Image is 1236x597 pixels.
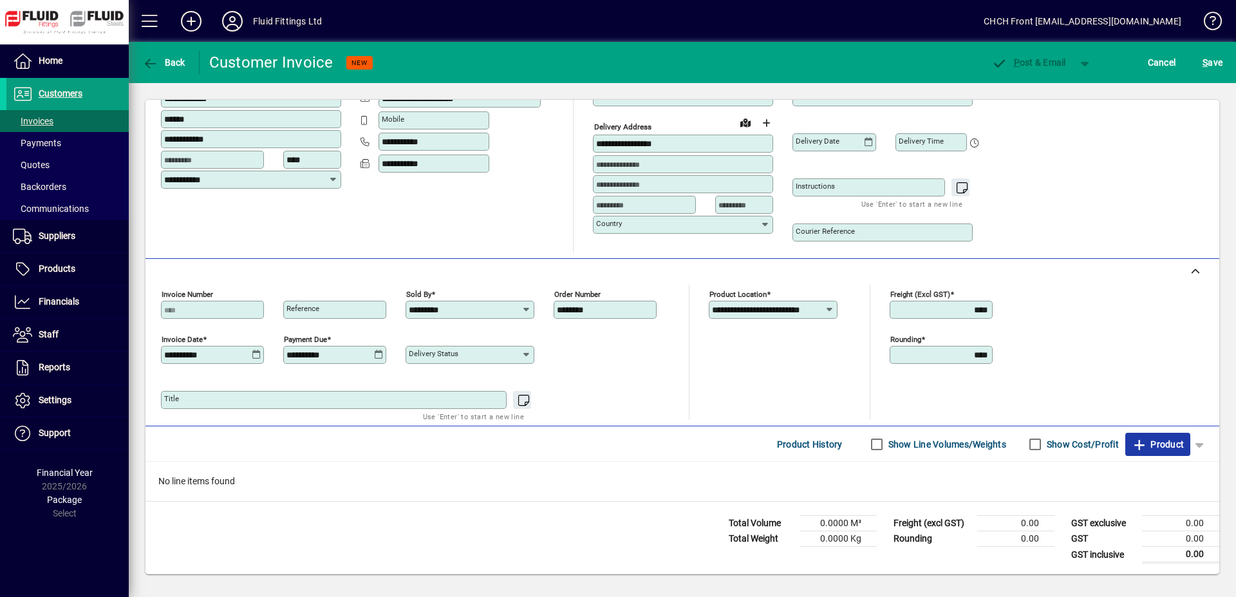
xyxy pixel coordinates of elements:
[39,362,70,372] span: Reports
[39,88,82,99] span: Customers
[212,10,253,33] button: Profile
[554,290,601,299] mat-label: Order number
[1044,438,1119,451] label: Show Cost/Profit
[6,220,129,252] a: Suppliers
[861,196,962,211] mat-hint: Use 'Enter' to start a new line
[409,349,458,358] mat-label: Delivery status
[162,290,213,299] mat-label: Invoice number
[772,433,848,456] button: Product History
[1148,52,1176,73] span: Cancel
[129,51,200,74] app-page-header-button: Back
[6,154,129,176] a: Quotes
[1132,434,1184,455] span: Product
[39,395,71,405] span: Settings
[887,516,977,531] td: Freight (excl GST)
[6,384,129,417] a: Settings
[800,531,877,547] td: 0.0000 Kg
[39,329,59,339] span: Staff
[6,198,129,220] a: Communications
[890,335,921,344] mat-label: Rounding
[6,253,129,285] a: Products
[1203,57,1208,68] span: S
[722,516,800,531] td: Total Volume
[39,55,62,66] span: Home
[162,335,203,344] mat-label: Invoice date
[1065,531,1142,547] td: GST
[886,438,1006,451] label: Show Line Volumes/Weights
[977,531,1054,547] td: 0.00
[796,137,839,146] mat-label: Delivery date
[6,352,129,384] a: Reports
[1014,57,1020,68] span: P
[406,290,431,299] mat-label: Sold by
[796,227,855,236] mat-label: Courier Reference
[39,428,71,438] span: Support
[777,434,843,455] span: Product History
[47,495,82,505] span: Package
[351,59,368,67] span: NEW
[13,160,50,170] span: Quotes
[6,132,129,154] a: Payments
[1065,547,1142,563] td: GST inclusive
[984,11,1181,32] div: CHCH Front [EMAIL_ADDRESS][DOMAIN_NAME]
[6,176,129,198] a: Backorders
[164,394,179,403] mat-label: Title
[977,516,1054,531] td: 0.00
[37,468,93,478] span: Financial Year
[39,263,75,274] span: Products
[899,137,944,146] mat-label: Delivery time
[1145,51,1179,74] button: Cancel
[145,462,1219,501] div: No line items found
[887,531,977,547] td: Rounding
[1142,516,1219,531] td: 0.00
[284,335,327,344] mat-label: Payment due
[1142,547,1219,563] td: 0.00
[13,204,89,214] span: Communications
[735,112,756,133] a: View on map
[1125,433,1190,456] button: Product
[709,290,767,299] mat-label: Product location
[423,409,524,424] mat-hint: Use 'Enter' to start a new line
[1065,516,1142,531] td: GST exclusive
[6,417,129,450] a: Support
[39,231,75,241] span: Suppliers
[756,113,776,133] button: Choose address
[796,182,835,191] mat-label: Instructions
[985,51,1072,74] button: Post & Email
[1203,52,1222,73] span: ave
[6,45,129,77] a: Home
[13,182,66,192] span: Backorders
[171,10,212,33] button: Add
[6,110,129,132] a: Invoices
[596,219,622,228] mat-label: Country
[6,286,129,318] a: Financials
[991,57,1066,68] span: ost & Email
[890,290,950,299] mat-label: Freight (excl GST)
[139,51,189,74] button: Back
[1199,51,1226,74] button: Save
[13,116,53,126] span: Invoices
[13,138,61,148] span: Payments
[382,115,404,124] mat-label: Mobile
[722,531,800,547] td: Total Weight
[39,296,79,307] span: Financials
[142,57,185,68] span: Back
[6,319,129,351] a: Staff
[1194,3,1220,44] a: Knowledge Base
[253,11,322,32] div: Fluid Fittings Ltd
[800,516,877,531] td: 0.0000 M³
[1142,531,1219,547] td: 0.00
[286,304,319,313] mat-label: Reference
[209,52,333,73] div: Customer Invoice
